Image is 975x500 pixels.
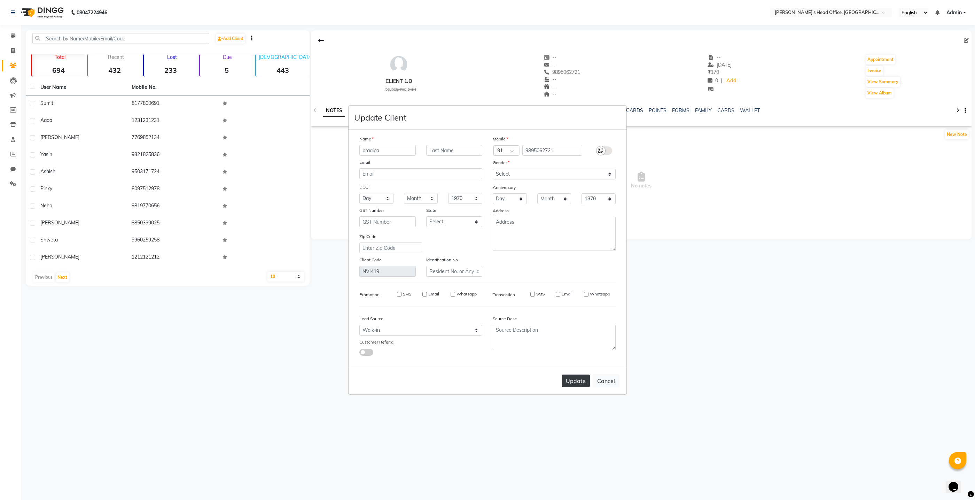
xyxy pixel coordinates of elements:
label: SMS [403,291,411,297]
input: GST Number [359,216,416,227]
label: Whatsapp [457,291,477,297]
label: Customer Referral [359,339,395,345]
label: Name [359,136,374,142]
label: Address [493,208,509,214]
label: GST Number [359,207,384,214]
label: Identification No. [426,257,459,263]
input: Mobile [522,145,583,156]
input: Last Name [426,145,483,156]
label: Whatsapp [590,291,610,297]
label: State [426,207,436,214]
label: DOB [359,184,368,190]
label: Gender [493,160,509,166]
input: Email [359,168,482,179]
input: First Name [359,145,416,156]
input: Resident No. or Any Id [426,266,483,277]
label: Zip Code [359,233,376,240]
iframe: chat widget [946,472,968,493]
label: SMS [536,291,545,297]
button: Cancel [593,374,619,387]
input: Enter Zip Code [359,243,422,253]
label: Email [562,291,572,297]
input: Client Code [359,266,416,277]
label: Anniversary [493,184,516,191]
label: Email [359,159,370,166]
label: Email [428,291,439,297]
label: Mobile [493,136,508,142]
h4: Update Client [354,111,406,124]
button: Update [562,375,590,387]
label: Client Code [359,257,382,263]
label: Source Desc [493,316,517,322]
label: Lead Source [359,316,383,322]
label: Promotion [359,292,380,298]
label: Transaction [493,292,515,298]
